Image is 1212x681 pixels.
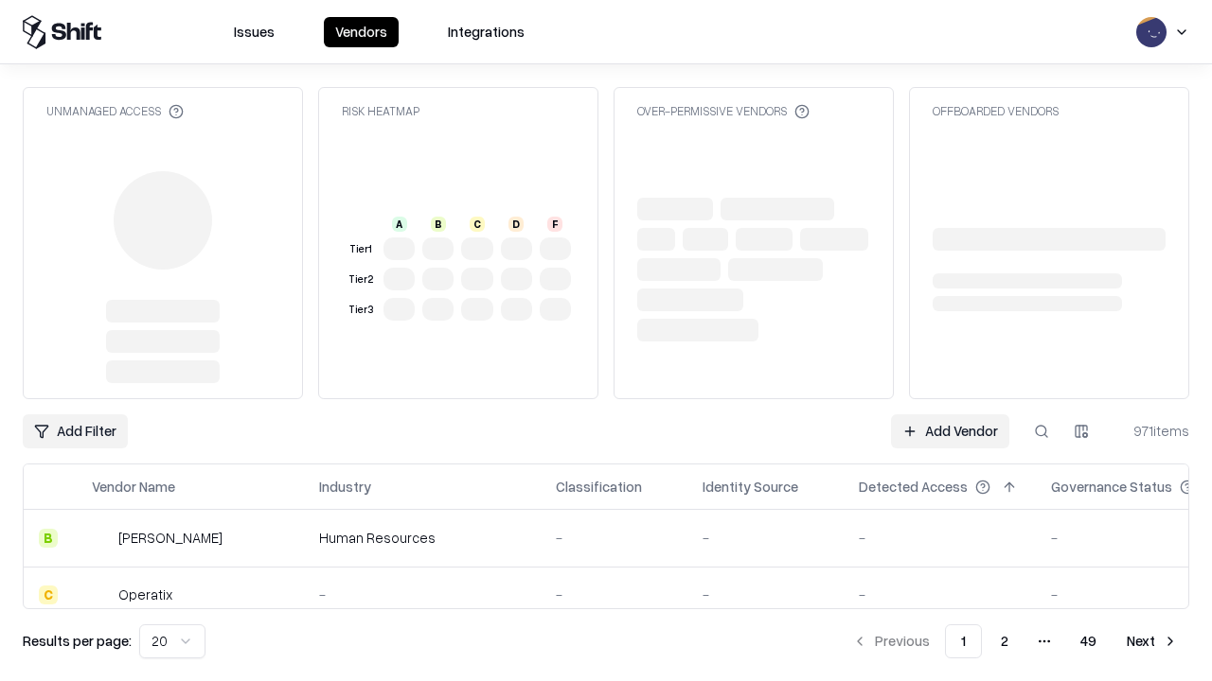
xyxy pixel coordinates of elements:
[547,217,562,232] div: F
[39,585,58,604] div: C
[346,302,376,318] div: Tier 3
[319,528,526,548] div: Human Resources
[431,217,446,232] div: B
[859,585,1021,604] div: -
[1115,624,1189,658] button: Next
[324,17,399,47] button: Vendors
[859,477,968,497] div: Detected Access
[346,241,376,257] div: Tier 1
[556,528,672,548] div: -
[392,217,407,232] div: A
[39,529,58,548] div: B
[637,103,810,119] div: Over-Permissive Vendors
[23,414,128,448] button: Add Filter
[319,585,526,604] div: -
[703,477,798,497] div: Identity Source
[342,103,419,119] div: Risk Heatmap
[319,477,371,497] div: Industry
[118,528,223,548] div: [PERSON_NAME]
[986,624,1024,658] button: 2
[859,528,1021,548] div: -
[92,585,111,604] img: Operatix
[933,103,1059,119] div: Offboarded Vendors
[470,217,485,232] div: C
[1114,421,1189,441] div: 971 items
[703,585,829,604] div: -
[556,477,642,497] div: Classification
[945,624,982,658] button: 1
[703,528,829,548] div: -
[46,103,184,119] div: Unmanaged Access
[437,17,536,47] button: Integrations
[92,529,111,548] img: Deel
[508,217,524,232] div: D
[841,624,1189,658] nav: pagination
[1065,624,1112,658] button: 49
[223,17,286,47] button: Issues
[1051,477,1172,497] div: Governance Status
[891,414,1009,448] a: Add Vendor
[556,585,672,604] div: -
[118,585,172,604] div: Operatix
[92,477,175,497] div: Vendor Name
[23,631,132,651] p: Results per page:
[346,271,376,288] div: Tier 2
